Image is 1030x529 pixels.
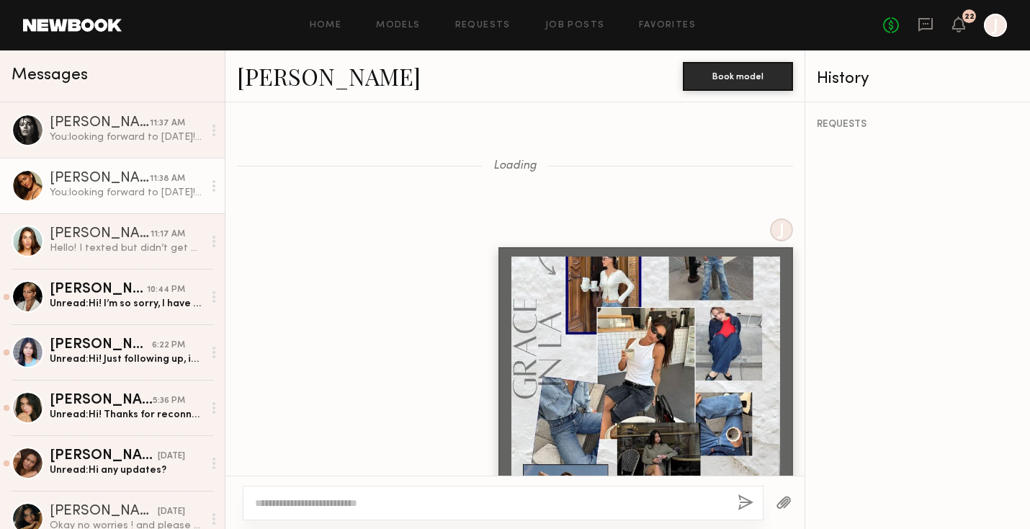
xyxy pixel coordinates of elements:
[50,116,150,130] div: [PERSON_NAME]
[152,339,185,352] div: 6:22 PM
[50,352,203,366] div: Unread: Hi! Just following up, is there any update on the shoot [DATE]?
[50,241,203,255] div: Hello! I texted but didn’t get a response!
[50,130,203,144] div: You: looking forward to [DATE]! don't forget shoes :)
[639,21,696,30] a: Favorites
[50,449,158,463] div: [PERSON_NAME]
[150,172,185,186] div: 11:38 AM
[150,117,185,130] div: 11:37 AM
[151,228,185,241] div: 11:17 AM
[50,408,203,422] div: Unread: Hi! Thanks for reconnecting it’s been a crazy week! My NB rate is $200/hour, if that’s so...
[545,21,605,30] a: Job Posts
[50,504,158,519] div: [PERSON_NAME]
[683,69,793,81] a: Book model
[984,14,1007,37] a: J
[12,67,88,84] span: Messages
[50,394,153,408] div: [PERSON_NAME]
[153,394,185,408] div: 5:36 PM
[50,297,203,311] div: Unread: Hi! I’m so sorry, I have to last minute cancel for the shoot [DATE]. Is there a way we cl...
[50,186,203,200] div: You: looking forward to [DATE]! don't forget tops/shoes :)
[964,13,975,21] div: 22
[158,450,185,463] div: [DATE]
[50,463,203,477] div: Unread: Hi any updates?
[147,283,185,297] div: 10:44 PM
[493,160,537,172] span: Loading
[376,21,420,30] a: Models
[158,505,185,519] div: [DATE]
[50,283,147,297] div: [PERSON_NAME]
[455,21,511,30] a: Requests
[310,21,342,30] a: Home
[817,71,1018,87] div: History
[237,61,421,92] a: [PERSON_NAME]
[50,227,151,241] div: [PERSON_NAME]
[683,62,793,91] button: Book model
[50,338,152,352] div: [PERSON_NAME]
[50,172,150,186] div: [PERSON_NAME]
[817,120,1018,130] div: REQUESTS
